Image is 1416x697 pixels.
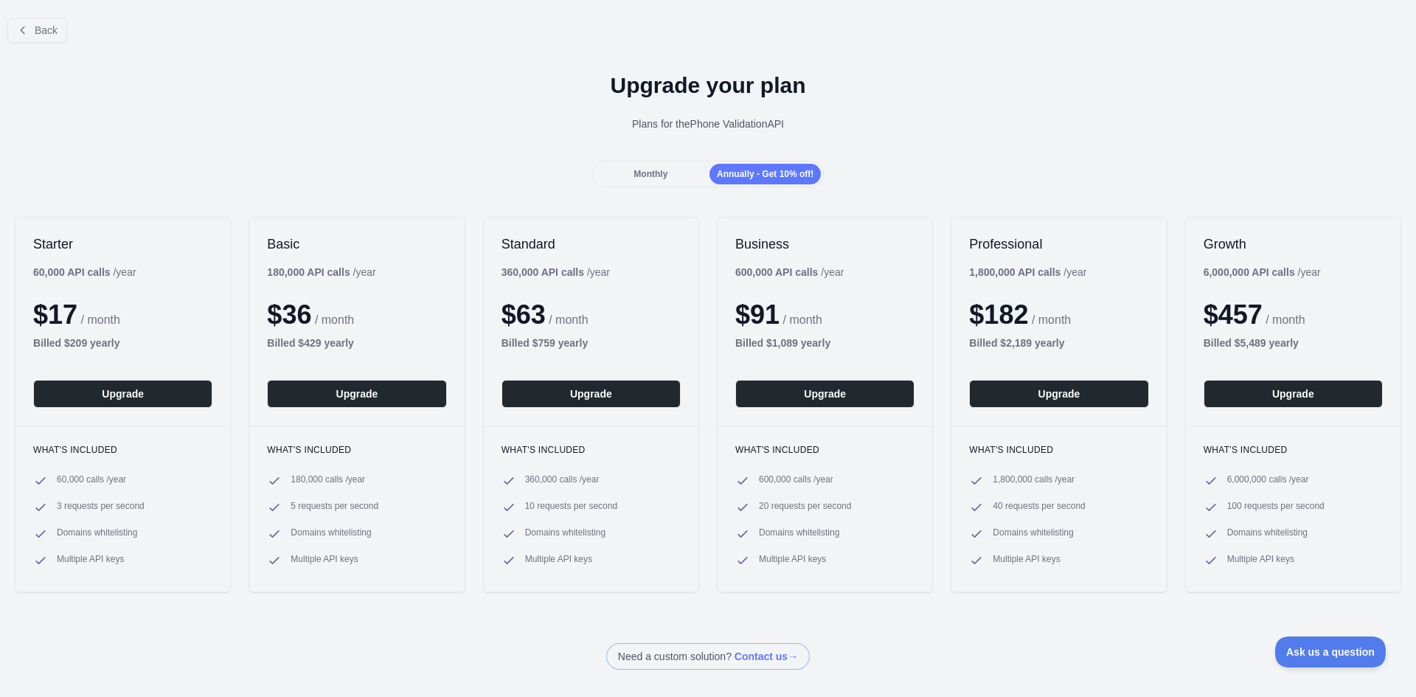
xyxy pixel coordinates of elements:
[969,235,1148,253] h2: Professional
[735,266,818,278] b: 600,000 API calls
[969,266,1061,278] b: 1,800,000 API calls
[735,235,914,253] h2: Business
[735,265,844,280] div: / year
[502,235,681,253] h2: Standard
[1275,637,1386,667] iframe: Toggle Customer Support
[502,266,584,278] b: 360,000 API calls
[735,299,780,330] span: $ 91
[502,265,610,280] div: / year
[969,299,1028,330] span: $ 182
[969,265,1086,280] div: / year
